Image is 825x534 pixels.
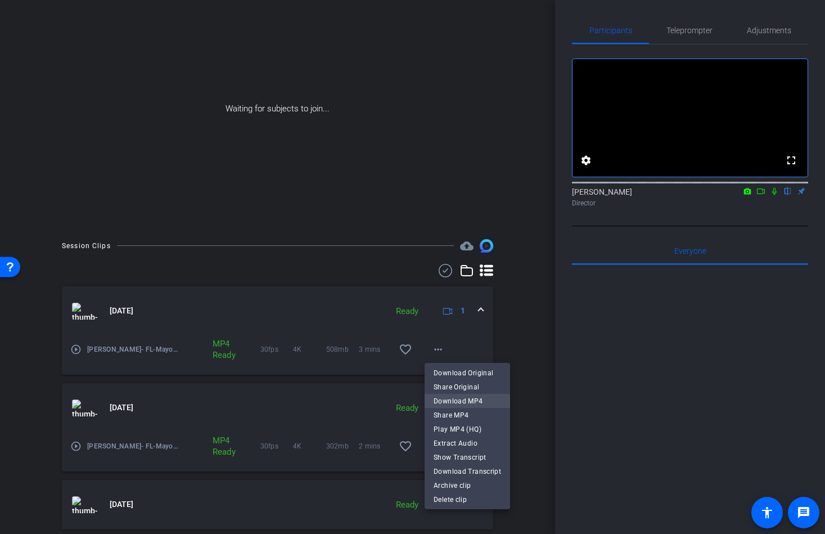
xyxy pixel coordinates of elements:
span: Share MP4 [434,408,501,421]
span: Extract Audio [434,436,501,450]
span: Play MP4 (HQ) [434,422,501,436]
span: Show Transcript [434,450,501,464]
span: Download MP4 [434,394,501,407]
span: Download Original [434,366,501,379]
span: Delete clip [434,492,501,506]
span: Archive clip [434,478,501,492]
span: Share Original [434,380,501,393]
span: Download Transcript [434,464,501,478]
